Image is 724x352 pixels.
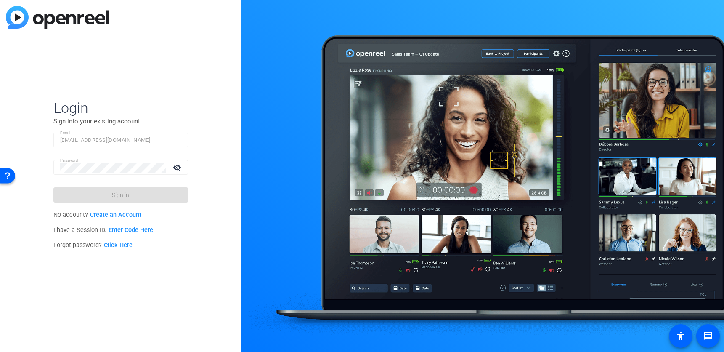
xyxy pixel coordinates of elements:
span: Forgot password? [53,242,133,249]
span: No account? [53,211,141,219]
span: Login [53,99,188,117]
mat-icon: message [703,331,713,341]
a: Click Here [104,242,133,249]
span: I have a Session ID. [53,227,153,234]
input: Enter Email Address [60,135,181,145]
p: Sign into your existing account. [53,117,188,126]
a: Create an Account [90,211,141,219]
a: Enter Code Here [109,227,153,234]
mat-label: Password [60,158,78,163]
mat-label: Email [60,131,71,135]
mat-icon: visibility_off [168,161,188,173]
img: blue-gradient.svg [6,6,109,29]
mat-icon: accessibility [676,331,686,341]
